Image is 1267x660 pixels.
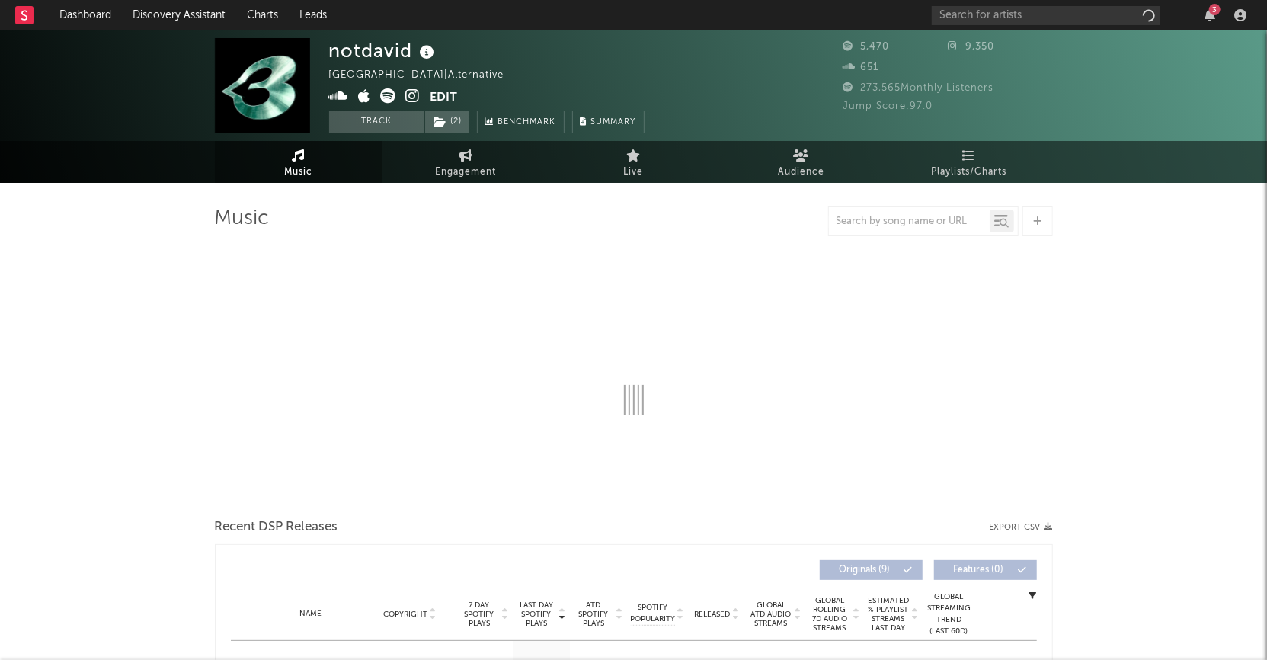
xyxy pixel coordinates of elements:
[215,518,338,537] span: Recent DSP Releases
[718,141,885,183] a: Audience
[436,163,497,181] span: Engagement
[809,596,851,633] span: Global Rolling 7D Audio Streams
[932,6,1160,25] input: Search for artists
[750,601,792,628] span: Global ATD Audio Streams
[843,42,890,52] span: 5,470
[778,163,824,181] span: Audience
[830,565,900,575] span: Originals ( 9 )
[695,610,731,619] span: Released
[829,216,990,228] input: Search by song name or URL
[498,114,556,132] span: Benchmark
[944,565,1014,575] span: Features ( 0 )
[383,610,427,619] span: Copyright
[843,62,879,72] span: 651
[934,560,1037,580] button: Features(0)
[459,601,500,628] span: 7 Day Spotify Plays
[261,608,361,620] div: Name
[1209,4,1221,15] div: 3
[990,523,1053,532] button: Export CSV
[329,111,424,133] button: Track
[329,66,522,85] div: [GEOGRAPHIC_DATA] | Alternative
[843,83,994,93] span: 273,565 Monthly Listeners
[517,601,557,628] span: Last Day Spotify Plays
[931,163,1006,181] span: Playlists/Charts
[574,601,614,628] span: ATD Spotify Plays
[868,596,910,633] span: Estimated % Playlist Streams Last Day
[1205,9,1215,21] button: 3
[550,141,718,183] a: Live
[430,88,458,107] button: Edit
[885,141,1053,183] a: Playlists/Charts
[926,591,972,637] div: Global Streaming Trend (Last 60D)
[572,111,645,133] button: Summary
[215,141,382,183] a: Music
[624,163,644,181] span: Live
[382,141,550,183] a: Engagement
[591,118,636,127] span: Summary
[630,602,675,625] span: Spotify Popularity
[477,111,565,133] a: Benchmark
[329,38,439,63] div: notdavid
[948,42,994,52] span: 9,350
[843,101,933,111] span: Jump Score: 97.0
[284,163,312,181] span: Music
[820,560,923,580] button: Originals(9)
[424,111,470,133] span: ( 2 )
[425,111,469,133] button: (2)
